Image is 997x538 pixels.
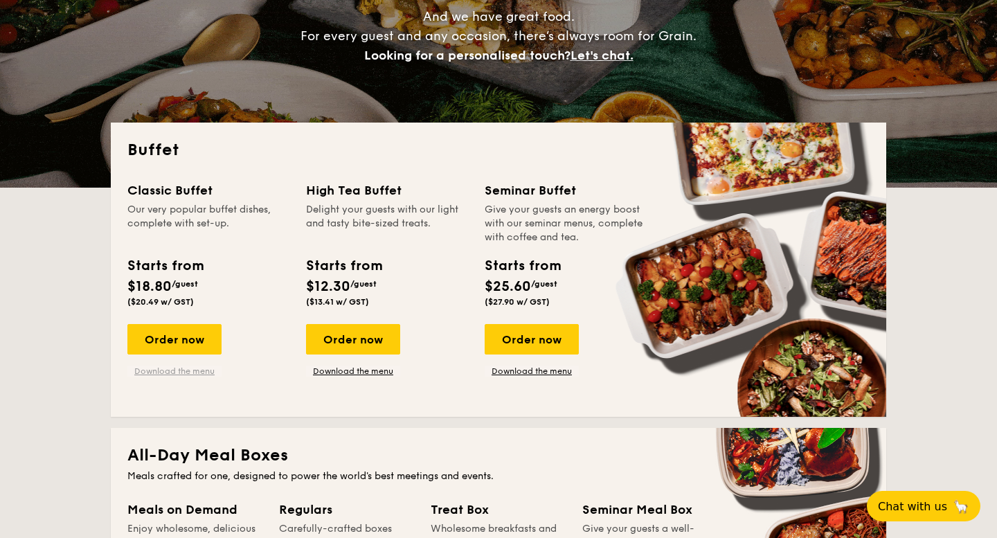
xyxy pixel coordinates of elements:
div: Our very popular buffet dishes, complete with set-up. [127,203,289,244]
span: Chat with us [878,500,947,513]
span: $18.80 [127,278,172,295]
div: Give your guests an energy boost with our seminar menus, complete with coffee and tea. [485,203,647,244]
span: ($20.49 w/ GST) [127,297,194,307]
div: Treat Box [431,500,566,519]
span: 🦙 [953,499,969,514]
div: Meals crafted for one, designed to power the world's best meetings and events. [127,469,870,483]
a: Download the menu [306,366,400,377]
span: Let's chat. [571,48,634,63]
div: Order now [127,324,222,355]
h2: All-Day Meal Boxes [127,445,870,467]
div: Order now [306,324,400,355]
span: /guest [172,279,198,289]
div: Starts from [127,255,203,276]
div: Regulars [279,500,414,519]
span: $25.60 [485,278,531,295]
span: $12.30 [306,278,350,295]
div: Seminar Meal Box [582,500,717,519]
span: And we have great food. For every guest and any occasion, there’s always room for Grain. [300,9,697,63]
div: Classic Buffet [127,181,289,200]
a: Download the menu [485,366,579,377]
span: ($13.41 w/ GST) [306,297,369,307]
div: Starts from [485,255,560,276]
div: Starts from [306,255,381,276]
div: Order now [485,324,579,355]
span: Looking for a personalised touch? [364,48,571,63]
a: Download the menu [127,366,222,377]
div: Meals on Demand [127,500,262,519]
button: Chat with us🦙 [867,491,980,521]
span: /guest [350,279,377,289]
h2: Buffet [127,139,870,161]
div: High Tea Buffet [306,181,468,200]
span: ($27.90 w/ GST) [485,297,550,307]
div: Delight your guests with our light and tasty bite-sized treats. [306,203,468,244]
span: /guest [531,279,557,289]
div: Seminar Buffet [485,181,647,200]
